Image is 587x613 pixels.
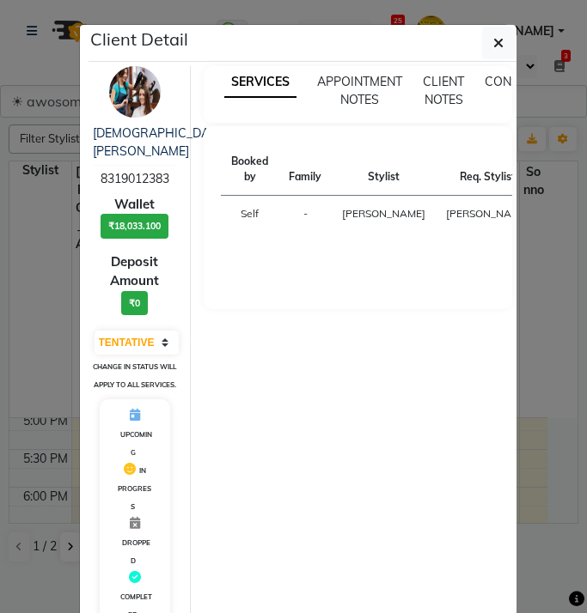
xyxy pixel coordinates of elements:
td: Self [221,196,278,279]
h3: ₹0 [121,291,148,316]
span: UPCOMING [120,430,152,457]
span: DROPPED [122,538,150,565]
th: Stylist [332,143,436,196]
span: SERVICES [224,67,297,98]
th: Booked by [221,143,278,196]
small: Change in status will apply to all services. [93,362,176,389]
span: Deposit Amount [93,252,178,291]
h5: Client Detail [90,27,188,52]
th: Req. Stylist [436,143,540,196]
h3: ₹18,033.100 [101,214,168,239]
span: [PERSON_NAME] [446,207,529,220]
a: [DEMOGRAPHIC_DATA][PERSON_NAME] [93,125,227,159]
img: avatar [109,66,161,118]
td: - [278,196,332,279]
span: Wallet [114,195,155,215]
span: CONSUMPTION [485,74,574,89]
th: Family [278,143,332,196]
span: IN PROGRESS [118,466,151,511]
span: [PERSON_NAME] [342,207,425,220]
span: 8319012383 [101,171,169,186]
span: APPOINTMENT NOTES [317,74,402,107]
span: CLIENT NOTES [423,74,464,107]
